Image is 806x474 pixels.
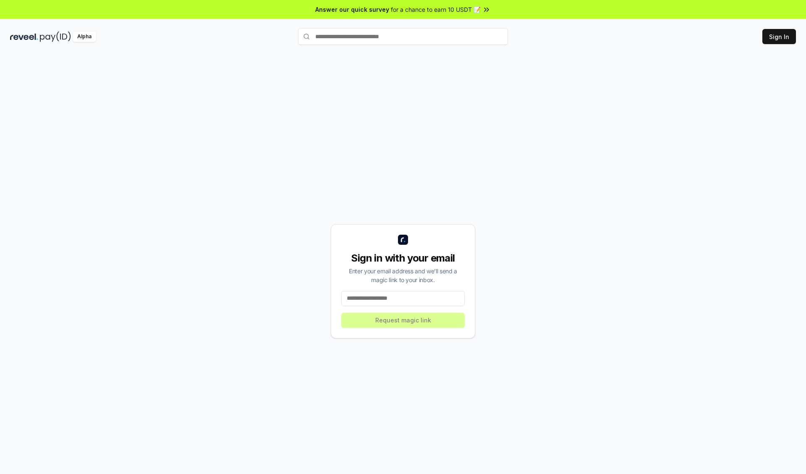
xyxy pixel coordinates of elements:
div: Alpha [73,31,96,42]
img: pay_id [40,31,71,42]
span: Answer our quick survey [315,5,389,14]
img: reveel_dark [10,31,38,42]
img: logo_small [398,235,408,245]
div: Sign in with your email [341,251,465,265]
button: Sign In [762,29,796,44]
div: Enter your email address and we’ll send a magic link to your inbox. [341,267,465,284]
span: for a chance to earn 10 USDT 📝 [391,5,481,14]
